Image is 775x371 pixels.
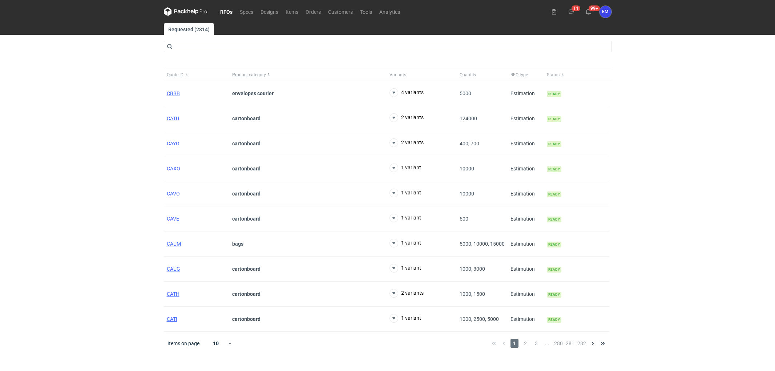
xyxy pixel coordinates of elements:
[460,316,499,322] span: 1000, 2500, 5000
[460,141,479,146] span: 400, 700
[508,231,544,257] div: Estimation
[324,7,356,16] a: Customers
[167,340,199,347] span: Items on page
[232,241,243,247] strong: bags
[460,166,474,172] span: 10000
[167,241,181,247] a: CAUM
[460,291,485,297] span: 1000, 1500
[554,339,563,348] span: 280
[547,242,561,247] span: Ready
[547,217,561,222] span: Ready
[232,116,261,121] strong: cartonboard
[167,291,179,297] a: CATH
[566,339,574,348] span: 281
[547,116,561,122] span: Ready
[232,191,261,197] strong: cartonboard
[204,338,228,348] div: 10
[508,131,544,156] div: Estimation
[164,23,214,35] a: Requested (2814)
[164,7,207,16] svg: Packhelp Pro
[460,241,505,247] span: 5000, 10000, 15000
[389,214,421,222] button: 1 variant
[389,88,424,97] button: 4 variants
[577,339,586,348] span: 282
[302,7,324,16] a: Orders
[232,216,261,222] strong: cartonboard
[510,72,528,78] span: RFQ type
[167,116,179,121] a: CATU
[508,206,544,231] div: Estimation
[389,164,421,172] button: 1 variant
[460,266,485,272] span: 1000, 3000
[508,181,544,206] div: Estimation
[460,216,468,222] span: 500
[389,189,421,197] button: 1 variant
[167,216,179,222] a: CAVE
[508,106,544,131] div: Estimation
[257,7,282,16] a: Designs
[389,72,406,78] span: Variants
[232,141,261,146] strong: cartonboard
[532,339,540,348] span: 3
[389,113,424,122] button: 2 variants
[236,7,257,16] a: Specs
[547,191,561,197] span: Ready
[508,282,544,307] div: Estimation
[460,116,477,121] span: 124000
[232,72,266,78] span: Product category
[167,316,177,322] a: CATI
[460,72,476,78] span: Quantity
[389,289,424,298] button: 2 variants
[460,90,471,96] span: 5000
[510,339,518,348] span: 1
[282,7,302,16] a: Items
[232,316,261,322] strong: cartonboard
[547,317,561,323] span: Ready
[232,166,261,172] strong: cartonboard
[389,138,424,147] button: 2 variants
[547,91,561,97] span: Ready
[376,7,404,16] a: Analytics
[389,264,421,273] button: 1 variant
[547,267,561,273] span: Ready
[167,72,183,78] span: Quote ID
[508,257,544,282] div: Estimation
[232,90,274,96] strong: envelopes courier
[600,6,611,18] div: Ewelina Macek
[167,266,180,272] a: CAUG
[229,69,387,81] button: Product category
[547,292,561,298] span: Ready
[167,90,180,96] a: CBBB
[167,191,180,197] a: CAVO
[217,7,236,16] a: RFQs
[389,314,421,323] button: 1 variant
[460,191,474,197] span: 10000
[521,339,529,348] span: 2
[356,7,376,16] a: Tools
[232,266,261,272] strong: cartonboard
[600,6,611,18] button: EM
[544,69,609,81] button: Status
[547,72,560,78] span: Status
[167,141,179,146] a: CAYG
[167,166,180,172] a: CAXO
[232,291,261,297] strong: cartonboard
[582,6,594,17] button: 99+
[508,156,544,181] div: Estimation
[508,307,544,332] div: Estimation
[164,69,229,81] button: Quote ID
[508,81,544,106] div: Estimation
[543,339,551,348] span: ...
[565,6,577,17] button: 11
